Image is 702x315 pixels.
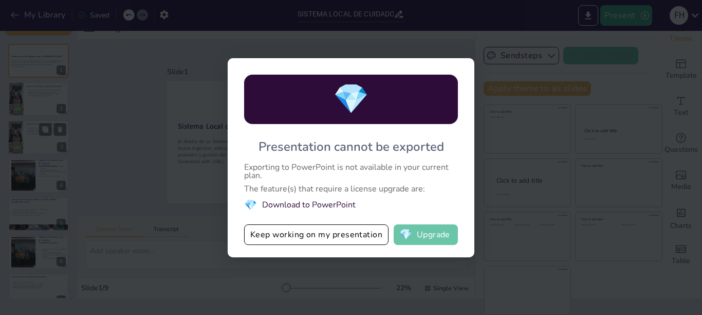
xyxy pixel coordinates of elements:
[244,185,458,193] div: The feature(s) that require a license upgrade are:
[244,198,257,212] span: diamond
[333,79,369,119] span: diamond
[258,138,444,155] div: Presentation cannot be exported
[399,230,412,240] span: diamond
[394,224,458,245] button: diamondUpgrade
[244,224,389,245] button: Keep working on my presentation
[244,198,458,212] li: Download to PowerPoint
[244,163,458,180] div: Exporting to PowerPoint is not available in your current plan.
